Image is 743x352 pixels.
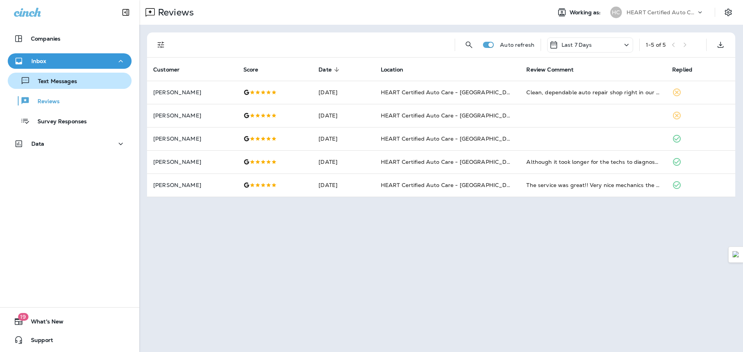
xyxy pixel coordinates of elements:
p: [PERSON_NAME] [153,112,231,119]
div: Clean, dependable auto repair shop right in our neighborhood. They sent me a text listing what ne... [526,88,660,96]
img: Detect Auto [733,251,740,258]
span: 19 [18,313,28,321]
span: Replied [672,66,692,73]
p: HEART Certified Auto Care [627,9,696,15]
p: [PERSON_NAME] [153,182,231,188]
p: Data [31,141,45,147]
span: Location [381,66,403,73]
span: HEART Certified Auto Care - [GEOGRAPHIC_DATA] [381,158,520,165]
span: HEART Certified Auto Care - [GEOGRAPHIC_DATA] [381,135,520,142]
p: Companies [31,36,60,42]
p: Survey Responses [30,118,87,126]
span: HEART Certified Auto Care - [GEOGRAPHIC_DATA] [381,112,520,119]
p: Last 7 Days [562,42,592,48]
button: 19What's New [8,314,132,329]
div: Although it took longer for the techs to diagnose the problem, the repair work fixed the problem.... [526,158,660,166]
button: Companies [8,31,132,46]
td: [DATE] [312,173,374,197]
span: Date [318,66,332,73]
p: Reviews [155,7,194,18]
span: HEART Certified Auto Care - [GEOGRAPHIC_DATA] [381,89,520,96]
span: Date [318,66,342,73]
button: Text Messages [8,73,132,89]
p: Inbox [31,58,46,64]
button: Inbox [8,53,132,69]
p: Auto refresh [500,42,534,48]
button: Collapse Sidebar [115,5,137,20]
span: HEART Certified Auto Care - [GEOGRAPHIC_DATA] [381,182,520,189]
span: Support [23,337,53,346]
div: The service was great!! Very nice mechanics the work was done in a timely manner. I will be back ... [526,181,660,189]
p: Text Messages [30,78,77,85]
p: Reviews [30,98,60,105]
div: HC [610,7,622,18]
span: Replied [672,66,702,73]
span: Customer [153,66,190,73]
button: Survey Responses [8,113,132,129]
p: [PERSON_NAME] [153,136,231,142]
button: Search Reviews [461,37,477,53]
span: Review Comment [526,66,584,73]
td: [DATE] [312,104,374,127]
div: 1 - 5 of 5 [646,42,666,48]
span: Location [381,66,413,73]
button: Support [8,332,132,348]
span: Working as: [570,9,603,16]
span: Score [243,66,269,73]
span: Review Comment [526,66,574,73]
td: [DATE] [312,127,374,150]
button: Reviews [8,93,132,109]
td: [DATE] [312,150,374,173]
button: Filters [153,37,169,53]
p: [PERSON_NAME] [153,159,231,165]
button: Export as CSV [713,37,728,53]
td: [DATE] [312,81,374,104]
span: Score [243,66,259,73]
button: Data [8,136,132,151]
span: What's New [23,318,63,328]
span: Customer [153,66,180,73]
p: [PERSON_NAME] [153,89,231,95]
button: Settings [721,5,735,19]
